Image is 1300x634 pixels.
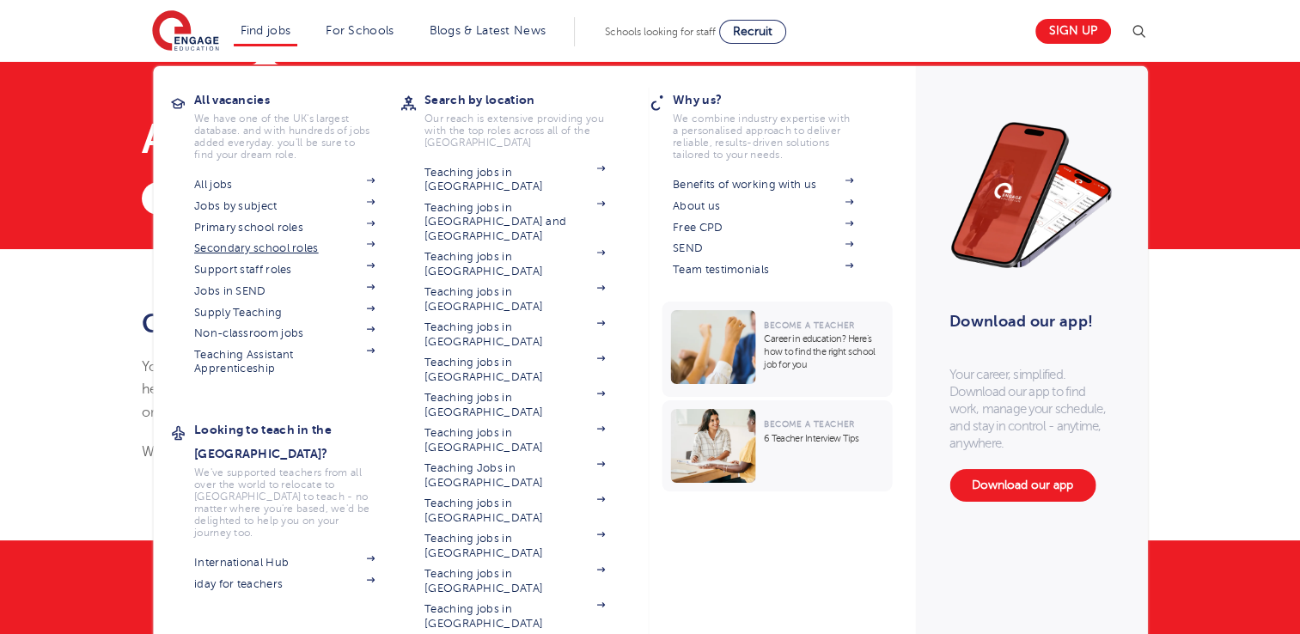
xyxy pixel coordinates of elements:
a: Supply Teaching [194,306,375,320]
h2: Great news! [142,309,811,338]
a: Back [142,182,213,215]
a: Teaching jobs in [GEOGRAPHIC_DATA] [424,250,605,278]
p: Career in education? Here’s how to find the right school job for you [764,332,883,371]
a: Benefits of working with us [673,178,853,192]
a: Find jobs [241,24,291,37]
p: We combine industry expertise with a personalised approach to deliver reliable, results-driven so... [673,113,853,161]
a: Teaching Assistant Apprenticeship [194,348,375,376]
a: Secondary school roles [194,241,375,255]
a: All jobs [194,178,375,192]
a: Download our app [949,469,1096,502]
h3: Looking to teach in the [GEOGRAPHIC_DATA]? [194,418,400,466]
a: Blogs & Latest News [430,24,546,37]
a: Support staff roles [194,263,375,277]
img: Engage Education [152,10,219,53]
a: Teaching Jobs in [GEOGRAPHIC_DATA] [424,461,605,490]
p: Your application has been submitted and our team will get right to work matching you to this role... [142,356,811,424]
a: All vacanciesWe have one of the UK's largest database. and with hundreds of jobs added everyday. ... [194,88,400,161]
a: Jobs in SEND [194,284,375,298]
a: Teaching jobs in [GEOGRAPHIC_DATA] [424,426,605,454]
a: Teaching jobs in [GEOGRAPHIC_DATA] [424,532,605,560]
a: iday for teachers [194,577,375,591]
a: For Schools [326,24,394,37]
p: Our reach is extensive providing you with the top roles across all of the [GEOGRAPHIC_DATA] [424,113,605,149]
a: Free CPD [673,221,853,235]
a: Looking to teach in the [GEOGRAPHIC_DATA]?We've supported teachers from all over the world to rel... [194,418,400,539]
a: Team testimonials [673,263,853,277]
h3: All vacancies [194,88,400,112]
a: Teaching jobs in [GEOGRAPHIC_DATA] [424,497,605,525]
a: About us [673,199,853,213]
span: Schools looking for staff [605,26,716,38]
p: We look forward to working with you! [142,441,811,463]
p: We have one of the UK's largest database. and with hundreds of jobs added everyday. you'll be sur... [194,113,375,161]
a: Teaching jobs in [GEOGRAPHIC_DATA] [424,567,605,595]
a: Recruit [719,20,786,44]
a: Teaching jobs in [GEOGRAPHIC_DATA] [424,602,605,631]
h3: Why us? [673,88,879,112]
span: Become a Teacher [764,320,854,330]
p: Your career, simplified. Download our app to find work, manage your schedule, and stay in control... [949,366,1113,452]
a: Teaching jobs in [GEOGRAPHIC_DATA] [424,320,605,349]
h3: Download our app! [949,302,1105,340]
a: Teaching jobs in [GEOGRAPHIC_DATA] [424,391,605,419]
a: Become a Teacher6 Teacher Interview Tips [662,400,896,491]
a: Non-classroom jobs [194,326,375,340]
p: 6 Teacher Interview Tips [764,432,883,445]
a: Primary school roles [194,221,375,235]
a: Teaching jobs in [GEOGRAPHIC_DATA] and [GEOGRAPHIC_DATA] [424,201,605,243]
a: Sign up [1035,19,1111,44]
span: Recruit [733,25,772,38]
a: Why us?We combine industry expertise with a personalised approach to deliver reliable, results-dr... [673,88,879,161]
a: Jobs by subject [194,199,375,213]
a: Teaching jobs in [GEOGRAPHIC_DATA] [424,166,605,194]
a: Become a TeacherCareer in education? Here’s how to find the right school job for you [662,302,896,397]
p: We've supported teachers from all over the world to relocate to [GEOGRAPHIC_DATA] to teach - no m... [194,466,375,539]
a: Search by locationOur reach is extensive providing you with the top roles across all of the [GEOG... [424,88,631,149]
h3: Search by location [424,88,631,112]
a: Teaching jobs in [GEOGRAPHIC_DATA] [424,356,605,384]
a: International Hub [194,556,375,570]
a: Teaching jobs in [GEOGRAPHIC_DATA] [424,285,605,314]
h1: Application Confirmation [142,119,1158,160]
span: Become a Teacher [764,419,854,429]
a: SEND [673,241,853,255]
